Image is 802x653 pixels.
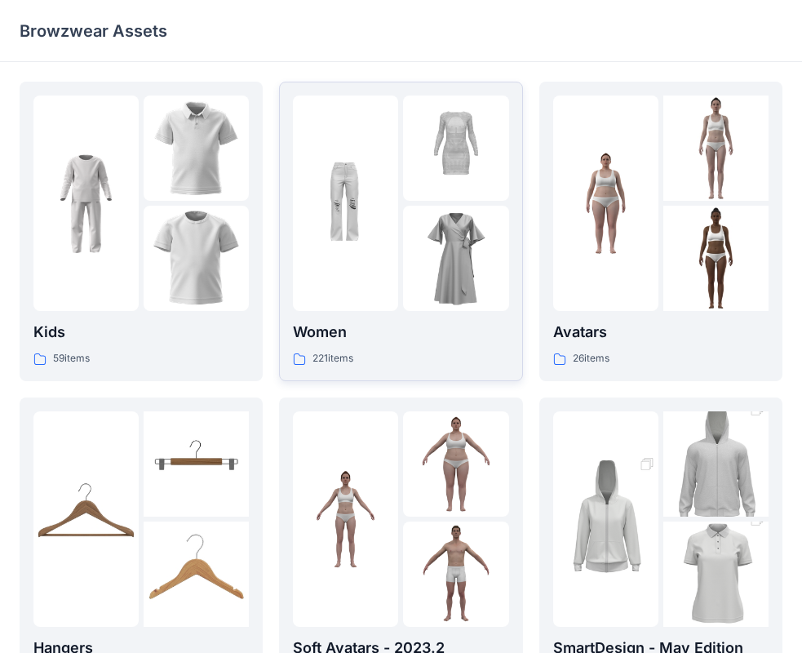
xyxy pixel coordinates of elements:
img: folder 2 [144,96,249,201]
img: folder 2 [403,96,508,201]
img: folder 3 [663,206,769,311]
img: folder 1 [33,466,139,571]
img: folder 3 [144,522,249,627]
img: folder 1 [293,466,398,571]
img: folder 1 [293,151,398,256]
img: folder 3 [403,522,508,627]
a: folder 1folder 2folder 3Kids59items [20,82,263,381]
img: folder 2 [144,411,249,517]
p: 26 items [573,350,609,367]
a: folder 1folder 2folder 3Avatars26items [539,82,782,381]
p: Browzwear Assets [20,20,167,42]
img: folder 1 [33,151,139,256]
img: folder 3 [403,206,508,311]
p: 221 items [312,350,353,367]
img: folder 1 [553,151,658,256]
img: folder 3 [144,206,249,311]
img: folder 2 [403,411,508,517]
p: Women [293,321,508,344]
a: folder 1folder 2folder 3Women221items [279,82,522,381]
img: folder 2 [663,96,769,201]
img: folder 1 [553,440,658,598]
p: Kids [33,321,249,344]
img: folder 2 [663,385,769,544]
p: Avatars [553,321,769,344]
p: 59 items [53,350,90,367]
